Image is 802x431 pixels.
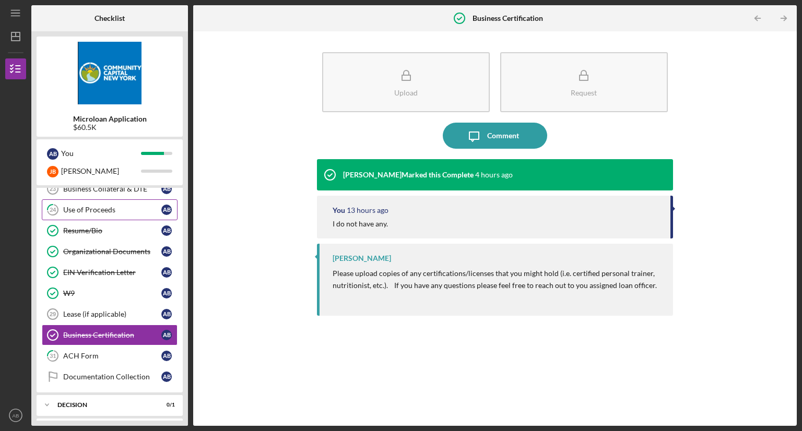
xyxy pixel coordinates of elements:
[475,171,513,179] time: 2025-08-18 20:01
[487,123,519,149] div: Comment
[63,352,161,360] div: ACH Form
[63,206,161,214] div: Use of Proceeds
[95,14,125,22] b: Checklist
[42,304,178,325] a: 29Lease (if applicable)AB
[42,366,178,387] a: Documentation CollectionAB
[161,351,172,361] div: A B
[42,199,178,220] a: 24Use of ProceedsAB
[343,171,474,179] div: [PERSON_NAME] Marked this Complete
[42,220,178,241] a: Resume/BioAB
[42,262,178,283] a: EIN Verification LetterAB
[47,148,58,160] div: A B
[443,123,547,149] button: Comment
[37,42,183,104] img: Product logo
[394,89,418,97] div: Upload
[73,115,147,123] b: Microloan Application
[63,185,161,193] div: Business Collateral & DTE
[161,330,172,340] div: A B
[50,207,56,213] tspan: 24
[61,162,141,180] div: [PERSON_NAME]
[161,225,172,236] div: A B
[42,325,178,345] a: Business CertificationAB
[42,178,178,199] a: 23Business Collateral & DTEAB
[61,145,141,162] div: You
[63,289,161,297] div: W9
[161,288,172,298] div: A B
[63,247,161,256] div: Organizational Documents
[63,373,161,381] div: Documentation Collection
[571,89,597,97] div: Request
[347,206,388,214] time: 2025-08-18 11:43
[63,226,161,235] div: Resume/Bio
[50,311,56,317] tspan: 29
[57,402,149,408] div: Decision
[63,310,161,318] div: Lease (if applicable)
[322,52,490,112] button: Upload
[161,309,172,319] div: A B
[161,246,172,257] div: A B
[50,186,56,192] tspan: 23
[42,283,178,304] a: W9AB
[333,220,388,228] div: I do not have any.
[333,268,663,291] p: Please upload copies of any certifications/licenses that you might hold (i.e. certified personal ...
[63,268,161,277] div: EIN Verification Letter
[333,206,345,214] div: You
[161,267,172,278] div: A B
[161,372,172,382] div: A B
[473,14,543,22] b: Business Certification
[5,405,26,426] button: AB
[333,254,391,262] div: [PERSON_NAME]
[50,353,56,360] tspan: 31
[13,413,19,418] text: AB
[73,123,147,131] div: $60.5K
[161,205,172,215] div: A B
[161,184,172,194] div: A B
[63,331,161,339] div: Business Certification
[47,166,58,177] div: J B
[42,345,178,366] a: 31ACH FormAB
[42,241,178,262] a: Organizational DocumentsAB
[500,52,668,112] button: Request
[156,402,175,408] div: 0 / 1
